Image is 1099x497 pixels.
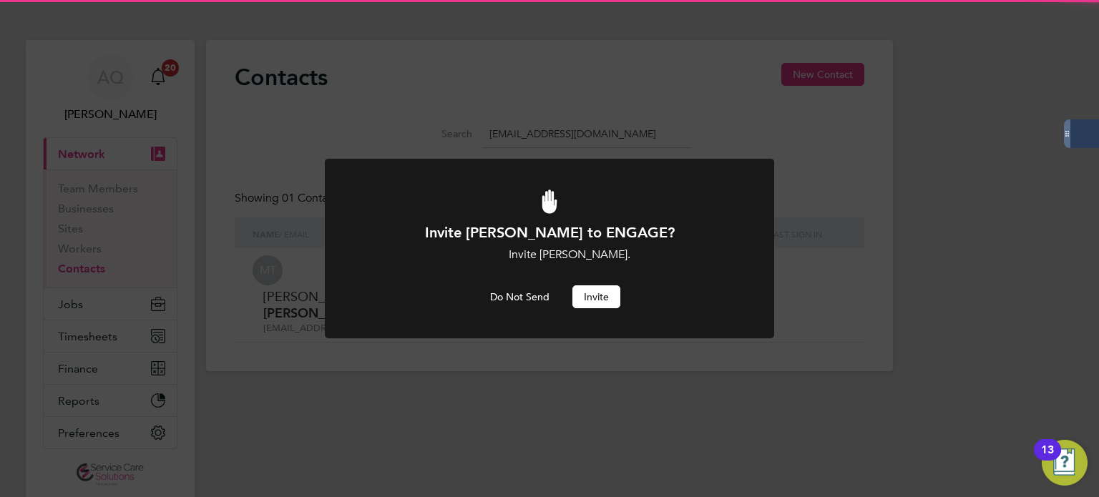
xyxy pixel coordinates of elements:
[363,223,736,242] h1: Invite [PERSON_NAME] to ENGAGE?
[572,285,620,308] button: Invite
[1042,440,1088,486] button: Open Resource Center, 13 new notifications
[403,247,736,262] p: Invite [PERSON_NAME].
[1041,450,1054,468] div: 13
[479,285,561,308] button: Do Not Send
